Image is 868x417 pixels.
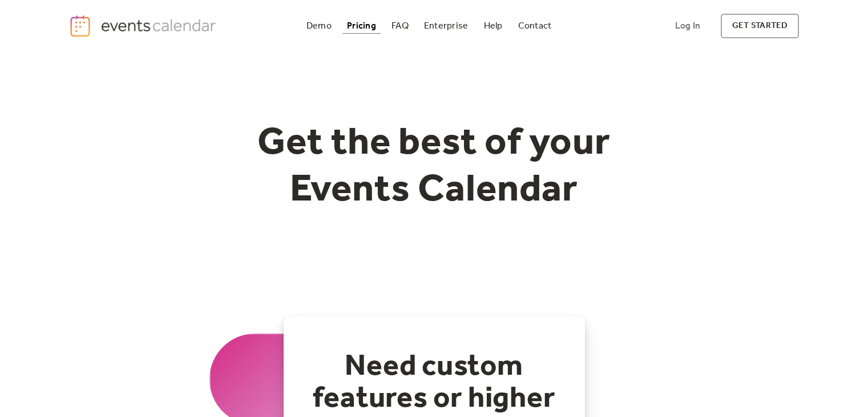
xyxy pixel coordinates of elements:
div: Contact [518,23,552,29]
a: get started [721,14,799,38]
div: Help [484,23,503,29]
a: Pricing [342,18,381,34]
div: FAQ [391,23,409,29]
a: Log In [664,14,712,38]
a: FAQ [387,18,413,34]
div: Demo [306,23,332,29]
div: Pricing [347,23,376,29]
a: Contact [514,18,556,34]
a: Enterprise [419,18,473,34]
a: Demo [302,18,336,34]
div: Enterprise [424,23,468,29]
a: Help [479,18,507,34]
h1: Get the best of your Events Calendar [215,121,653,214]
